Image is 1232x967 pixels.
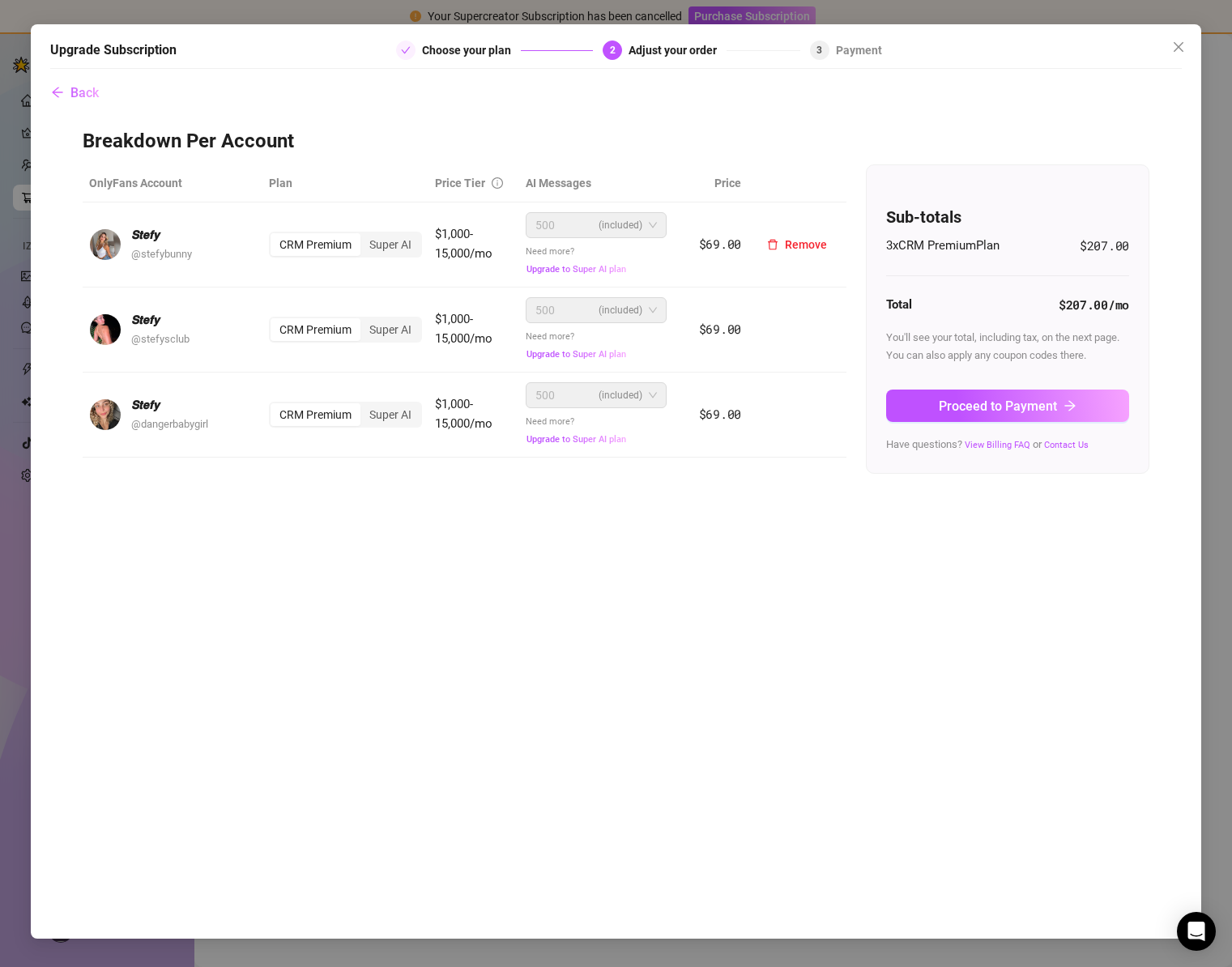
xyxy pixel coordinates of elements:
img: avatar.jpg [90,229,121,260]
button: Upgrade to Super AI plan [526,263,627,275]
span: $207.00 [1080,236,1129,256]
h4: Sub-totals [886,206,1129,228]
span: arrow-left [51,86,64,99]
div: Choose your plan [422,40,521,60]
button: Back [50,77,100,109]
div: segmented control [269,402,422,428]
span: Need more? [526,331,627,360]
div: Super AI [360,403,420,426]
span: info-circle [492,177,503,189]
div: Super AI [360,318,420,341]
span: You'll see your total, including tax, on the next page. You can also apply any coupon codes there. [886,331,1119,361]
span: $1,000-15,000/mo [435,312,492,346]
span: @ stefybunny [131,248,192,260]
div: Open Intercom Messenger [1177,912,1216,951]
div: Super AI [360,233,420,256]
h3: Breakdown Per Account [83,129,1149,155]
span: (included) [599,383,642,407]
span: Proceed to Payment [939,398,1057,414]
span: Upgrade to Super AI plan [526,434,626,445]
div: CRM Premium [271,233,360,256]
div: CRM Premium [271,403,360,426]
span: close [1172,40,1185,53]
span: $69.00 [699,406,741,422]
span: Need more? [526,416,627,445]
th: OnlyFans Account [83,164,262,202]
span: $1,000-15,000/mo [435,397,492,431]
span: $1,000-15,000/mo [435,227,492,261]
button: Remove [754,232,840,258]
span: 3 x CRM Premium Plan [886,236,1000,256]
span: Have questions? or [886,438,1089,450]
span: Upgrade to Super AI plan [526,349,626,360]
div: segmented control [269,232,422,258]
strong: 𝙎𝙩𝙚𝙛𝙮 [131,313,160,327]
span: 500 [535,298,555,322]
strong: $207.00 /mo [1059,296,1129,313]
span: Upgrade to Super AI plan [526,264,626,275]
span: Need more? [526,246,627,275]
span: Back [70,85,99,100]
span: Close [1166,40,1192,53]
div: Payment [836,40,882,60]
div: Adjust your order [629,40,727,60]
span: $69.00 [699,321,741,337]
div: CRM Premium [271,318,360,341]
button: Close [1166,34,1192,60]
span: 500 [535,213,555,237]
button: Upgrade to Super AI plan [526,348,627,360]
img: avatar.jpg [90,399,121,430]
strong: 𝙎𝙩𝙚𝙛𝙮 [131,398,160,412]
span: @ stefysclub [131,333,190,345]
span: (included) [599,213,642,237]
span: (included) [599,298,642,322]
span: Price Tier [435,177,485,190]
div: segmented control [269,317,422,343]
span: 2 [610,45,616,56]
h5: Upgrade Subscription [50,40,177,60]
span: $69.00 [699,236,741,252]
img: avatar.jpg [90,314,121,345]
span: @ dangerbabygirl [131,418,208,430]
th: Price [673,164,748,202]
span: delete [767,239,778,250]
th: Plan [262,164,428,202]
a: View Billing FAQ [965,440,1030,450]
span: arrow-right [1064,399,1076,412]
strong: Total [886,297,912,312]
span: Remove [785,238,827,251]
span: 3 [816,45,822,56]
strong: 𝙎𝙩𝙚𝙛𝙮 [131,228,160,242]
span: check [401,45,411,55]
a: Contact Us [1044,440,1089,450]
span: 500 [535,383,555,407]
th: AI Messages [519,164,674,202]
button: Upgrade to Super AI plan [526,433,627,445]
button: Proceed to Paymentarrow-right [886,390,1129,422]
